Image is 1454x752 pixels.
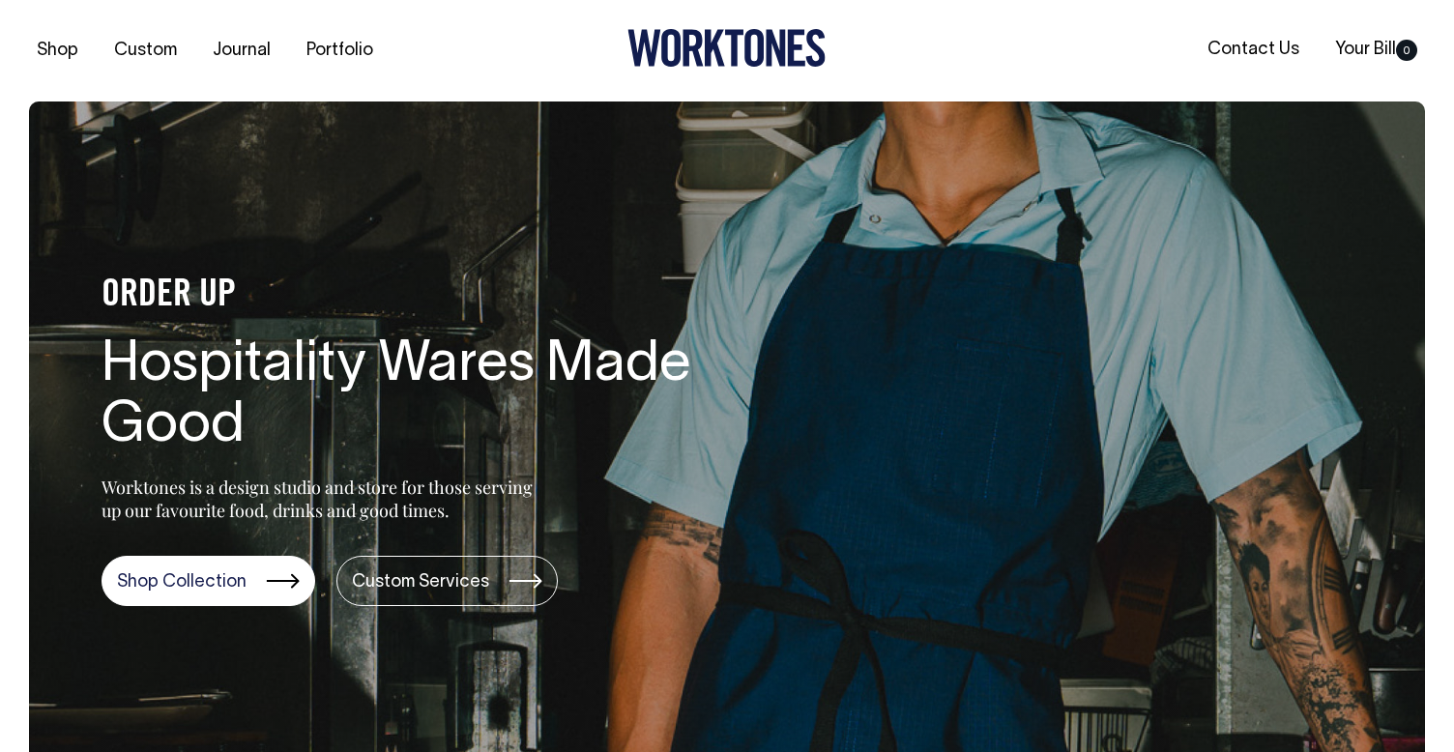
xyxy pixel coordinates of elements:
[299,35,381,67] a: Portfolio
[102,476,541,522] p: Worktones is a design studio and store for those serving up our favourite food, drinks and good t...
[29,35,86,67] a: Shop
[102,556,315,606] a: Shop Collection
[205,35,278,67] a: Journal
[1327,34,1425,66] a: Your Bill0
[102,335,720,459] h1: Hospitality Wares Made Good
[1396,40,1417,61] span: 0
[1200,34,1307,66] a: Contact Us
[102,275,720,316] h4: ORDER UP
[106,35,185,67] a: Custom
[336,556,558,606] a: Custom Services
